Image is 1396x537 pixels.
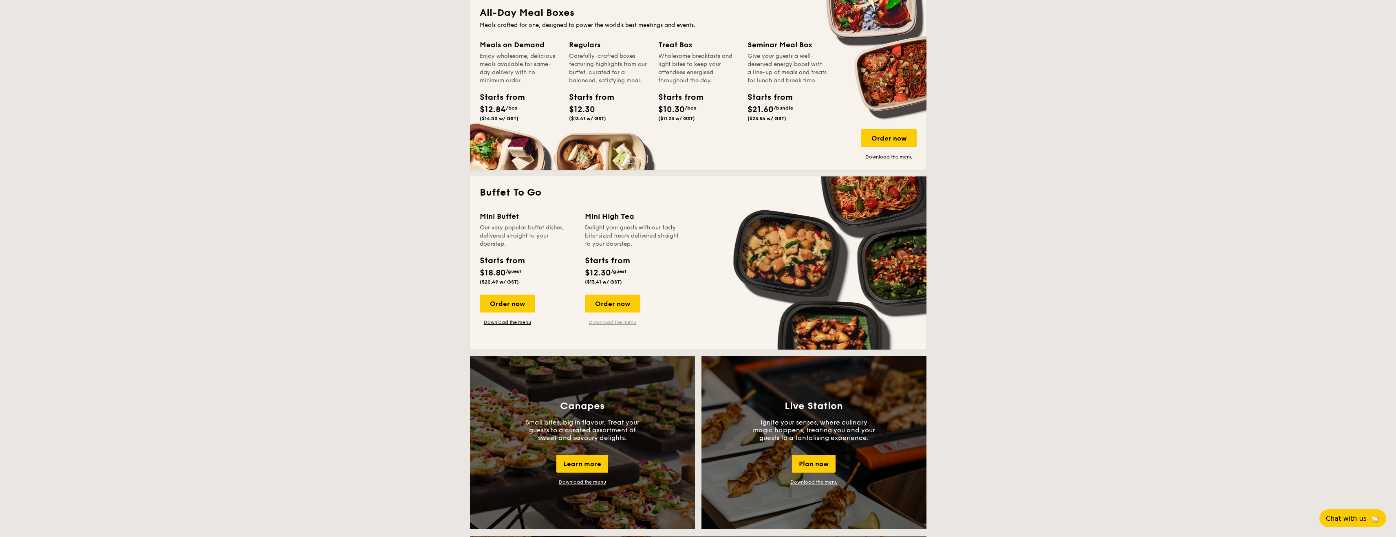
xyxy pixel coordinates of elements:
div: Starts from [748,91,784,103]
span: Chat with us [1326,515,1367,522]
div: Our very popular buffet dishes, delivered straight to your doorstep. [480,224,575,248]
div: Starts from [585,255,629,267]
span: ($14.00 w/ GST) [480,116,518,121]
div: Wholesome breakfasts and light bites to keep your attendees energised throughout the day. [658,52,738,85]
span: ($20.49 w/ GST) [480,279,519,285]
a: Download the menu [790,479,838,485]
a: Download the menu [585,319,640,326]
p: Ignite your senses, where culinary magic happens, treating you and your guests to a tantalising e... [753,418,875,442]
div: Starts from [480,91,516,103]
span: /guest [506,268,521,274]
span: ($11.23 w/ GST) [658,116,695,121]
div: Mini High Tea [585,211,680,222]
div: Enjoy wholesome, delicious meals available for same-day delivery with no minimum order. [480,52,559,85]
div: Treat Box [658,39,738,51]
a: Download the menu [861,154,917,160]
h3: Live Station [785,401,843,412]
div: Give your guests a well-deserved energy boost with a line-up of meals and treats for lunch and br... [748,52,827,85]
span: $21.60 [748,105,774,114]
div: Mini Buffet [480,211,575,222]
h3: Canapes [560,401,604,412]
div: Delight your guests with our tasty bite-sized treats delivered straight to your doorstep. [585,224,680,248]
span: /bundle [774,105,793,111]
div: Order now [861,129,917,147]
span: ($23.54 w/ GST) [748,116,786,121]
span: $12.30 [585,268,611,278]
p: Small bites, big in flavour. Treat your guests to a curated assortment of sweet and savoury delig... [521,418,644,442]
div: Learn more [556,455,608,473]
div: Plan now [792,455,836,473]
div: Seminar Meal Box [748,39,827,51]
div: Starts from [480,255,524,267]
span: /box [506,105,518,111]
h2: Buffet To Go [480,186,917,199]
div: Starts from [658,91,695,103]
span: /guest [611,268,626,274]
span: ($13.41 w/ GST) [569,116,606,121]
span: 🦙 [1370,514,1380,523]
div: Starts from [569,91,606,103]
div: Meals crafted for one, designed to power the world's best meetings and events. [480,21,917,29]
span: ($13.41 w/ GST) [585,279,622,285]
h2: All-Day Meal Boxes [480,7,917,20]
span: $18.80 [480,268,506,278]
span: $10.30 [658,105,685,114]
div: Order now [480,295,535,313]
div: Carefully-crafted boxes featuring highlights from our buffet, curated for a balanced, satisfying ... [569,52,648,85]
div: Order now [585,295,640,313]
span: /box [685,105,697,111]
span: $12.30 [569,105,595,114]
a: Download the menu [559,479,606,485]
a: Download the menu [480,319,535,326]
span: $12.84 [480,105,506,114]
button: Chat with us🦙 [1319,509,1386,527]
div: Regulars [569,39,648,51]
div: Meals on Demand [480,39,559,51]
